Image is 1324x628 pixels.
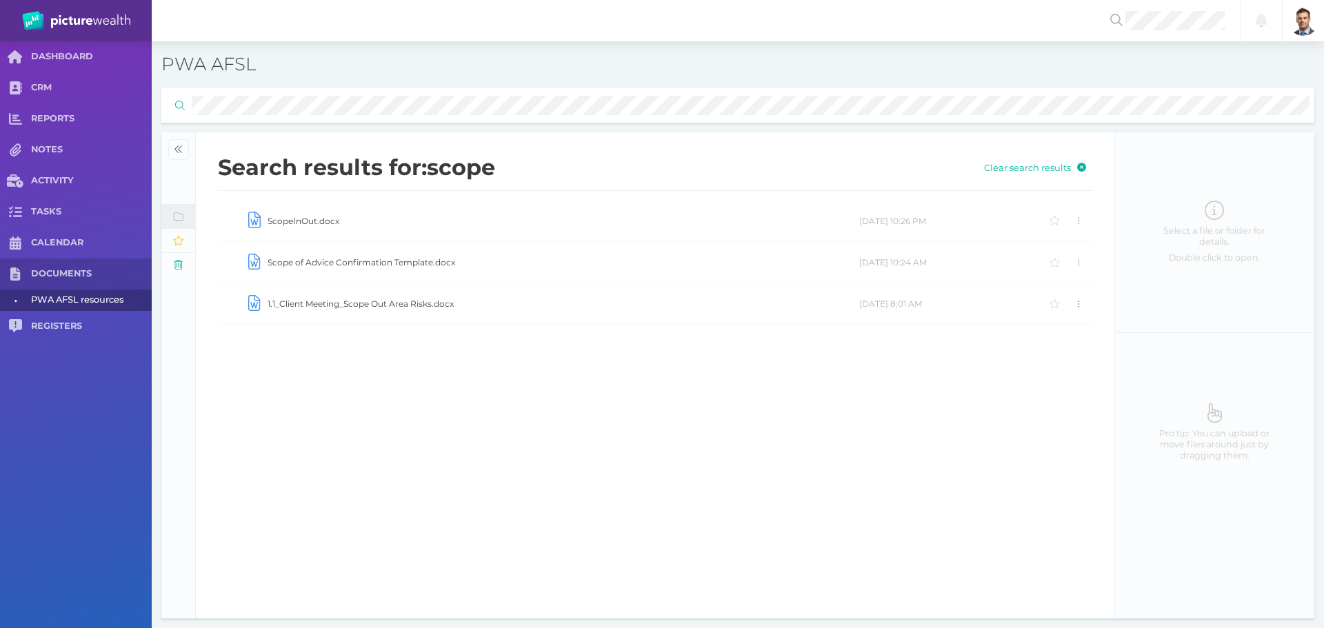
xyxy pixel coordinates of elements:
[31,82,152,94] span: CRM
[859,216,926,226] span: [DATE] 10:26 PM
[978,159,1093,176] button: Clear search results
[31,175,152,187] span: ACTIVITY
[31,206,152,218] span: TASKS
[1145,252,1284,263] span: Double click to open.
[1145,428,1284,462] span: Pro tip: You can upload or move files around just by dragging them.
[31,268,152,280] span: DOCUMENTS
[1288,6,1318,36] img: Brad Bond
[161,53,930,77] h3: PWA AFSL
[31,237,152,249] span: CALENDAR
[267,283,859,325] td: 1.1_Client Meeting_Scope Out Area Risks.docx
[859,257,927,267] span: [DATE] 10:24 AM
[979,162,1074,173] span: Clear search results
[859,298,922,309] span: [DATE] 8:01 AM
[31,321,152,332] span: REGISTERS
[267,201,859,242] td: ScopeInOut.docx
[31,144,152,156] span: NOTES
[218,154,955,181] h2: Search results for: scope
[1145,225,1284,248] span: Select a file or folder for details.
[31,113,152,125] span: REPORTS
[31,51,152,63] span: DASHBOARD
[22,11,130,30] img: PW
[31,290,147,311] span: PWA AFSL resources
[267,242,859,283] td: Scope of Advice Confirmation Template.docx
